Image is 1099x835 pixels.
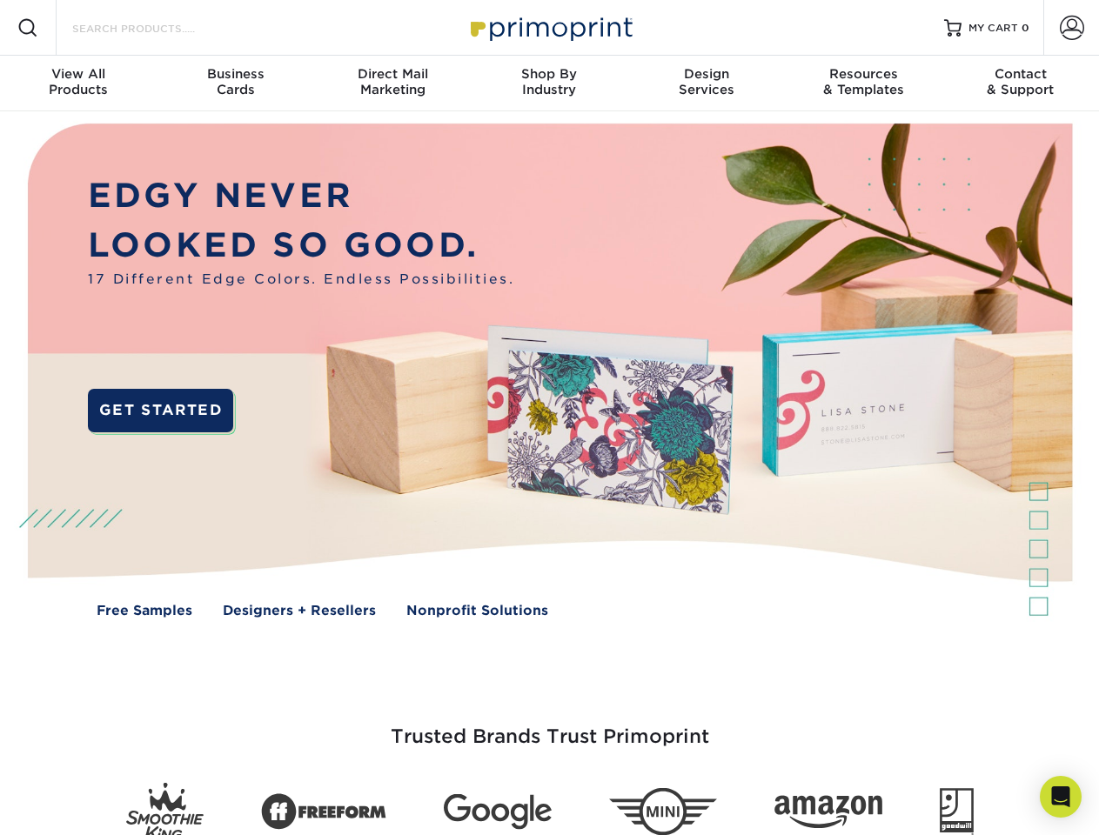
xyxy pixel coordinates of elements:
span: MY CART [968,21,1018,36]
span: Business [157,66,313,82]
h3: Trusted Brands Trust Primoprint [41,684,1059,769]
span: 0 [1022,22,1029,34]
span: 17 Different Edge Colors. Endless Possibilities. [88,270,514,290]
a: DesignServices [628,56,785,111]
a: Nonprofit Solutions [406,601,548,621]
div: Marketing [314,66,471,97]
img: Amazon [774,796,882,829]
img: Primoprint [463,9,637,46]
a: GET STARTED [88,389,233,432]
div: Open Intercom Messenger [1040,776,1082,818]
a: Resources& Templates [785,56,942,111]
a: Shop ByIndustry [471,56,627,111]
span: Shop By [471,66,627,82]
img: Goodwill [940,788,974,835]
div: Services [628,66,785,97]
div: & Templates [785,66,942,97]
a: BusinessCards [157,56,313,111]
a: Designers + Resellers [223,601,376,621]
div: & Support [942,66,1099,97]
input: SEARCH PRODUCTS..... [70,17,240,38]
div: Cards [157,66,313,97]
span: Contact [942,66,1099,82]
p: LOOKED SO GOOD. [88,221,514,271]
img: Google [444,794,552,830]
div: Industry [471,66,627,97]
span: Direct Mail [314,66,471,82]
a: Direct MailMarketing [314,56,471,111]
a: Free Samples [97,601,192,621]
p: EDGY NEVER [88,171,514,221]
span: Resources [785,66,942,82]
span: Design [628,66,785,82]
a: Contact& Support [942,56,1099,111]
